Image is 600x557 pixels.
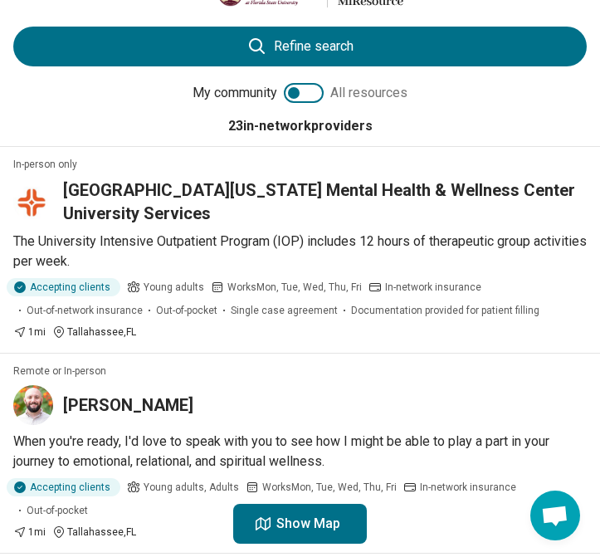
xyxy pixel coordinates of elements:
span: Documentation provided for patient filling [351,303,539,318]
div: Accepting clients [7,478,120,496]
div: Accepting clients [7,278,120,296]
p: The University Intensive Outpatient Program (IOP) includes 12 hours of therapeutic group activiti... [13,232,587,271]
p: Remote or In-person [13,364,106,379]
div: Open chat [530,491,580,540]
button: Show Map [233,504,367,544]
button: Refine search [13,27,587,66]
span: Works Mon, Tue, Wed, Thu, Fri [262,480,397,495]
span: Out-of-network insurance [27,303,143,318]
div: 1 mi [13,325,46,340]
div: Tallahassee , FL [52,325,136,340]
span: Single case agreement [231,303,338,318]
p: In-person only [13,157,77,172]
p: When you're ready, I'd love to speak with you to see how I might be able to play a part in your j... [13,432,587,471]
span: All resources [330,83,407,103]
span: In-network insurance [420,480,516,495]
span: Young adults, Adults [144,480,239,495]
h3: [GEOGRAPHIC_DATA][US_STATE] Mental Health & Wellness Center University Services [63,178,587,225]
p: 23 in-network provider s [10,116,590,136]
span: Young adults [144,280,204,295]
span: Out-of-pocket [156,303,217,318]
span: Works Mon, Tue, Wed, Thu, Fri [227,280,362,295]
span: In-network insurance [385,280,481,295]
span: My community [193,83,277,103]
h3: [PERSON_NAME] [63,393,193,417]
